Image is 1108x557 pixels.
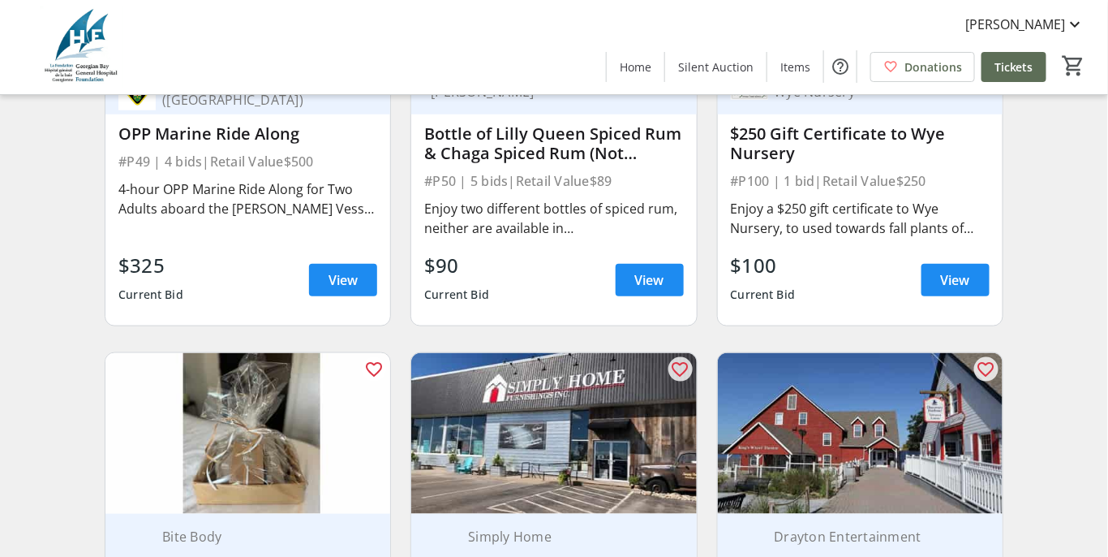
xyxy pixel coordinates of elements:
[616,264,684,296] a: View
[424,280,489,309] div: Current Bid
[118,280,183,309] div: Current Bid
[424,251,489,280] div: $90
[731,280,796,309] div: Current Bid
[424,199,683,238] div: Enjoy two different bottles of spiced rum, neither are available in [GEOGRAPHIC_DATA]! 1) Lilly Q...
[678,58,754,76] span: Silent Auction
[665,52,767,82] a: Silent Auction
[768,529,970,545] div: Drayton Entertainment
[462,529,664,545] div: Simply Home
[994,58,1033,76] span: Tickets
[607,52,664,82] a: Home
[952,11,1098,37] button: [PERSON_NAME]
[118,179,377,218] div: 4-hour OPP Marine Ride Along for Two Adults aboard the [PERSON_NAME] Vessel with Members of the O...
[635,270,664,290] span: View
[10,6,154,88] img: Georgian Bay General Hospital Foundation's Logo
[424,518,462,555] img: Simply Home
[941,270,970,290] span: View
[731,124,990,163] div: $250 Gift Certificate to Wye Nursery
[718,353,1003,514] img: 2 2025 Season Tickets to a Drayton Entertainment Production
[620,58,651,76] span: Home
[921,264,990,296] a: View
[977,360,996,379] mat-icon: favorite_outline
[411,353,696,514] img: $500 Gift Certificate to Simply Home
[329,270,358,290] span: View
[118,124,377,144] div: OPP Marine Ride Along
[870,52,975,82] a: Donations
[904,58,962,76] span: Donations
[780,58,810,76] span: Items
[731,251,796,280] div: $100
[981,52,1046,82] a: Tickets
[118,251,183,280] div: $325
[731,518,768,555] img: Drayton Entertainment
[118,150,377,173] div: #P49 | 4 bids | Retail Value $500
[156,529,358,545] div: Bite Body
[118,518,156,555] img: Bite Body
[105,353,390,514] img: Bite Insect Repellent Package
[965,15,1066,34] span: [PERSON_NAME]
[824,50,857,83] button: Help
[424,170,683,192] div: #P50 | 5 bids | Retail Value $89
[767,52,823,82] a: Items
[731,199,990,238] div: Enjoy a $250 gift certificate to Wye Nursery, to used towards fall plants of your choosing! Creat...
[671,360,690,379] mat-icon: favorite_outline
[309,264,377,296] a: View
[731,170,990,192] div: #P100 | 1 bid | Retail Value $250
[364,360,384,379] mat-icon: favorite_outline
[1059,51,1089,80] button: Cart
[424,124,683,163] div: Bottle of Lilly Queen Spiced Rum & Chaga Spiced Rum (Not Available in [GEOGRAPHIC_DATA]!)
